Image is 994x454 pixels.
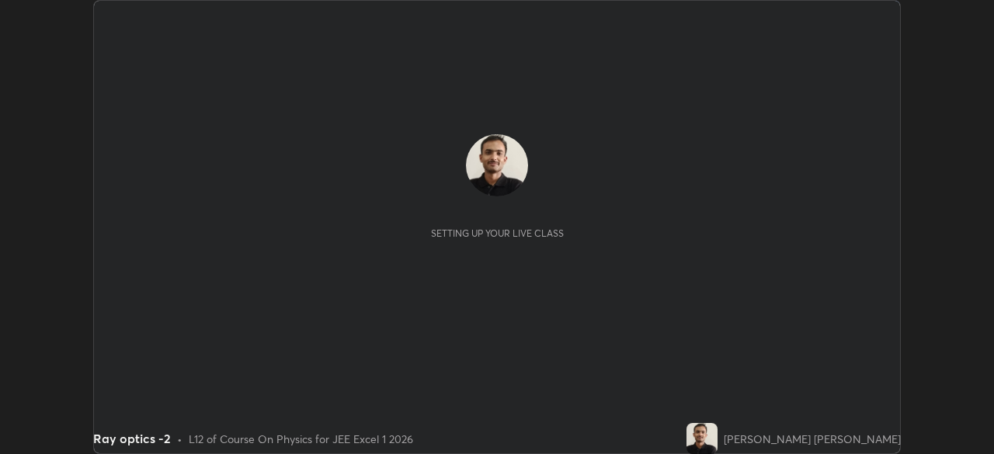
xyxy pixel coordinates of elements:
[686,423,718,454] img: 2cc62f2a7992406d895b4c832009be1c.jpg
[431,227,564,239] div: Setting up your live class
[177,431,182,447] div: •
[93,429,171,448] div: Ray optics -2
[724,431,901,447] div: [PERSON_NAME] [PERSON_NAME]
[189,431,413,447] div: L12 of Course On Physics for JEE Excel 1 2026
[466,134,528,196] img: 2cc62f2a7992406d895b4c832009be1c.jpg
